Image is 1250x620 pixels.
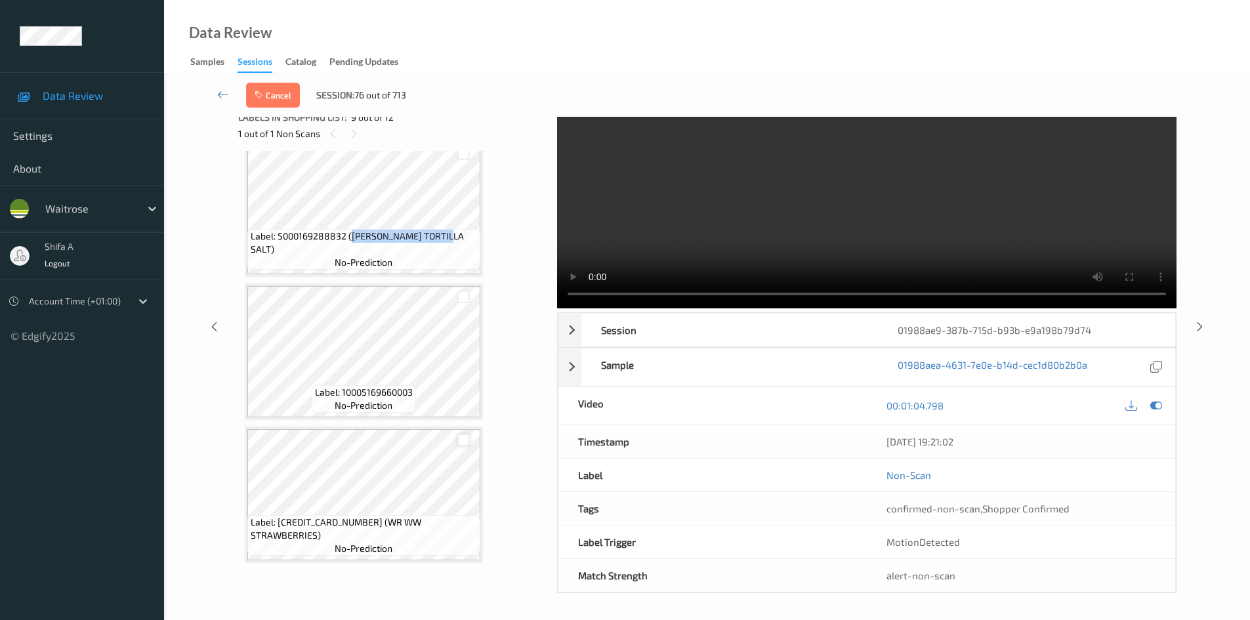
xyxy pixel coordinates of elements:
div: Sample01988aea-4631-7e0e-b14d-cec1d80b2b0a [558,348,1176,386]
div: Label [558,459,867,491]
div: Samples [190,55,224,72]
div: Catalog [285,55,316,72]
div: Tags [558,492,867,525]
span: Label: [CREDIT_CARD_NUMBER] (WR WW STRAWBERRIES) [251,516,477,542]
span: no-prediction [335,542,392,555]
span: confirmed-non-scan [886,503,980,514]
a: 00:01:04.798 [886,399,944,412]
a: 01988aea-4631-7e0e-b14d-cec1d80b2b0a [898,358,1087,376]
span: 9 out of 12 [351,111,394,124]
a: Pending Updates [329,53,411,72]
div: Timestamp [558,425,867,458]
span: Labels in shopping list: [238,111,346,124]
span: Shopper Confirmed [982,503,1070,514]
div: 01988ae9-387b-715d-b93b-e9a198b79d74 [878,314,1175,346]
div: MotionDetected [867,526,1175,558]
span: Session: [316,89,354,102]
div: [DATE] 19:21:02 [886,435,1156,448]
a: Non-Scan [886,468,931,482]
div: Sessions [238,55,272,73]
span: Label: 10005169660003 [315,386,413,399]
button: Cancel [246,83,300,108]
div: 1 out of 1 Non Scans [238,125,548,142]
a: Catalog [285,53,329,72]
span: 76 out of 713 [354,89,406,102]
a: Sessions [238,53,285,73]
span: , [886,503,1070,514]
div: Label Trigger [558,526,867,558]
div: Sample [581,348,878,386]
div: Pending Updates [329,55,398,72]
div: Video [558,387,867,424]
div: Data Review [189,26,272,39]
div: Session [581,314,878,346]
div: alert-non-scan [886,569,1156,582]
span: Label: 5000169288832 ([PERSON_NAME] TORTILLA SALT) [251,230,477,256]
div: Session01988ae9-387b-715d-b93b-e9a198b79d74 [558,313,1176,347]
span: no-prediction [335,399,392,412]
a: Samples [190,53,238,72]
span: no-prediction [335,256,392,269]
div: Match Strength [558,559,867,592]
